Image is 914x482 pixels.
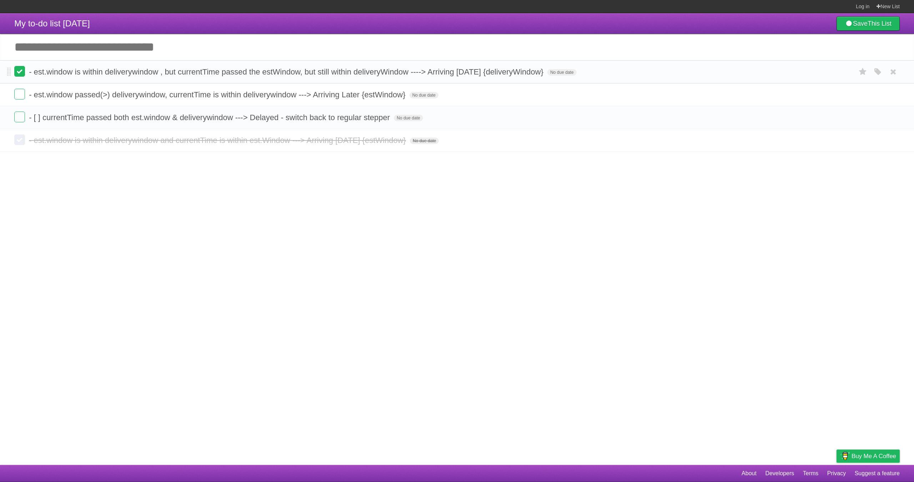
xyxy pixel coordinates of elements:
a: Privacy [827,467,846,480]
b: This List [868,20,892,27]
span: - est.window is within deliverywindow , but currentTime passed the estWindow, but still within de... [29,67,545,76]
span: No due date [410,138,439,144]
a: Developers [765,467,794,480]
a: SaveThis List [837,16,900,31]
a: Terms [803,467,819,480]
span: No due date [410,92,438,98]
span: No due date [547,69,576,76]
span: Buy me a coffee [852,450,896,462]
label: Star task [856,66,870,78]
label: Done [14,89,25,99]
label: Done [14,134,25,145]
span: - est.window is within deliverywindow and currentTime is within est.Window ---> Arriving [DATE] {... [29,136,408,145]
span: - [ ] currentTime passed both est.window & deliverywindow ---> Delayed - switch back to regular s... [29,113,392,122]
a: About [742,467,757,480]
a: Buy me a coffee [837,450,900,463]
span: No due date [394,115,423,121]
a: Suggest a feature [855,467,900,480]
span: My to-do list [DATE] [14,19,90,28]
span: - est.window passed(>) deliverywindow, currentTime is within deliverywindow ---> Arriving Later {... [29,90,407,99]
label: Done [14,112,25,122]
img: Buy me a coffee [840,450,850,462]
label: Done [14,66,25,77]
